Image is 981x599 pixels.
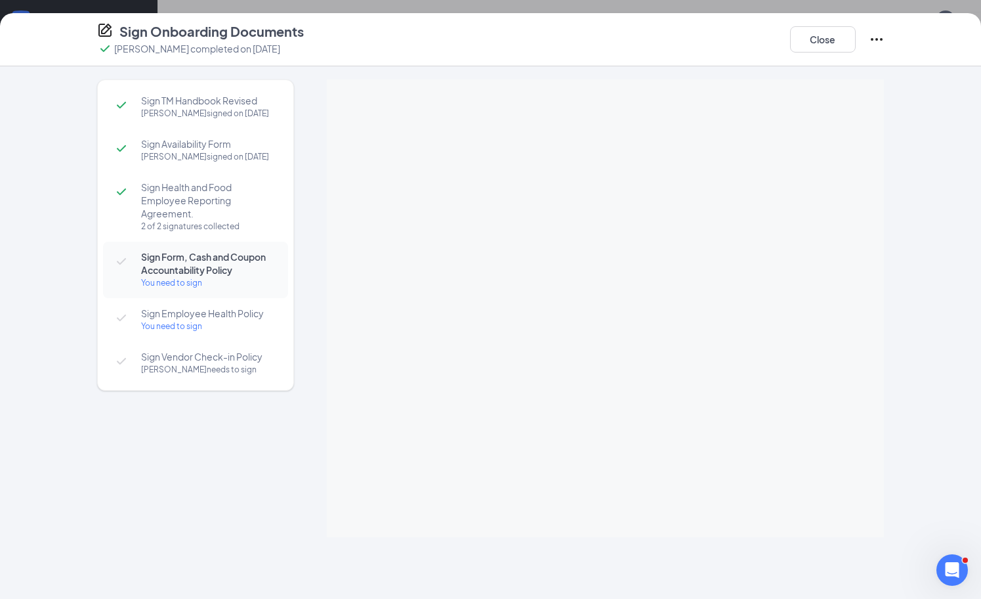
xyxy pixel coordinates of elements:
[97,41,113,56] svg: Checkmark
[141,137,275,150] span: Sign Availability Form
[790,26,856,53] button: Close
[141,350,275,363] span: Sign Vendor Check-in Policy
[869,32,885,47] svg: Ellipses
[936,554,968,586] iframe: Intercom live chat
[141,250,275,277] span: Sign Form, Cash and Coupon Accountability Policy
[141,307,275,320] span: Sign Employee Health Policy
[114,353,129,369] svg: Checkmark
[141,94,275,107] span: Sign TM Handbook Revised
[141,181,275,220] span: Sign Health and Food Employee Reporting Agreement.
[114,42,280,55] p: [PERSON_NAME] completed on [DATE]
[97,22,113,38] svg: CompanyDocumentIcon
[141,277,275,290] div: You need to sign
[114,97,129,113] svg: Checkmark
[114,184,129,200] svg: Checkmark
[114,141,129,156] svg: Checkmark
[119,22,304,41] h4: Sign Onboarding Documents
[141,320,275,333] div: You need to sign
[114,310,129,326] svg: Checkmark
[141,220,275,233] div: 2 of 2 signatures collected
[141,363,275,376] div: [PERSON_NAME] needs to sign
[141,150,275,164] div: [PERSON_NAME] signed on [DATE]
[114,254,129,269] svg: Checkmark
[141,107,275,120] div: [PERSON_NAME] signed on [DATE]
